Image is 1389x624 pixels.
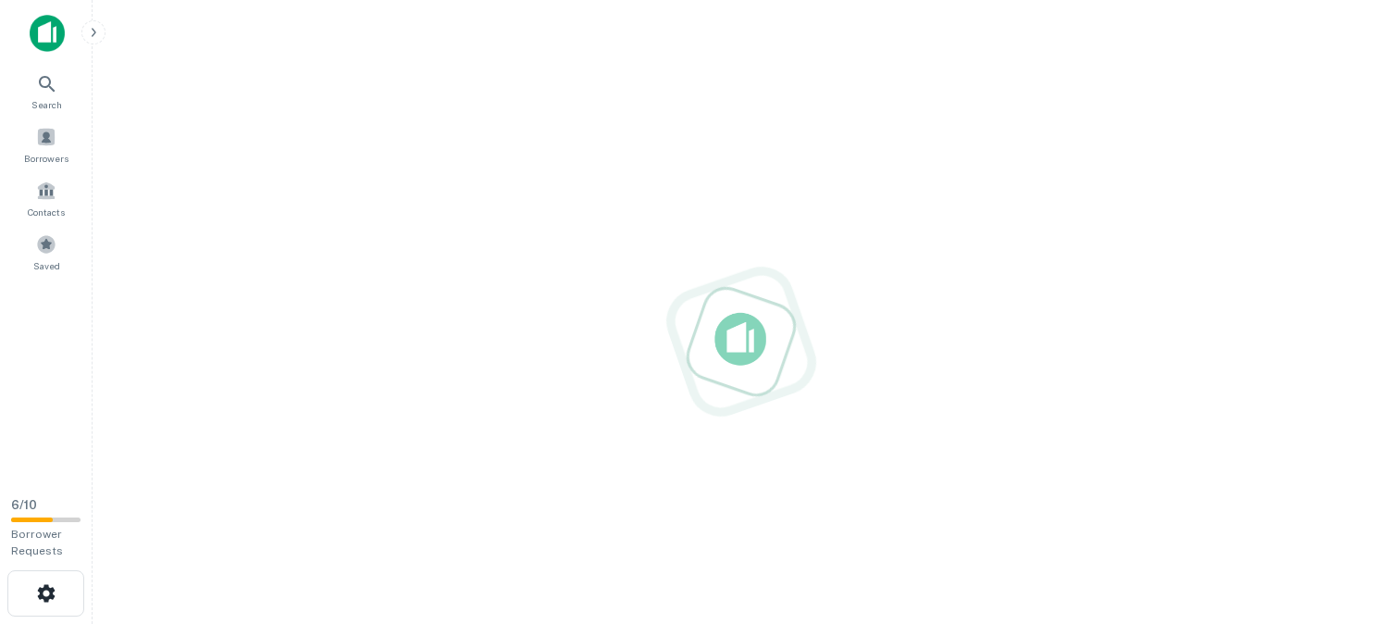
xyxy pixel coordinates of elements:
[28,205,65,219] span: Contacts
[11,528,63,557] span: Borrower Requests
[6,66,87,116] a: Search
[6,227,87,277] a: Saved
[30,15,65,52] img: capitalize-icon.png
[1296,476,1389,565] iframe: Chat Widget
[33,258,60,273] span: Saved
[11,498,37,512] span: 6 / 10
[31,97,62,112] span: Search
[24,151,68,166] span: Borrowers
[6,119,87,169] a: Borrowers
[6,173,87,223] a: Contacts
